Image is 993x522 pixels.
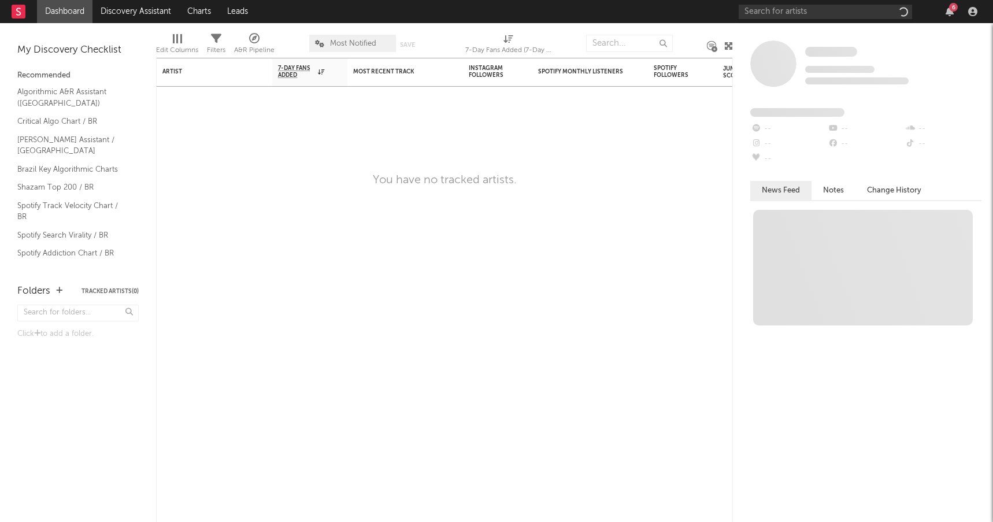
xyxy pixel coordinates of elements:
[278,65,315,79] span: 7-Day Fans Added
[465,43,552,57] div: 7-Day Fans Added (7-Day Fans Added)
[17,305,139,321] input: Search for folders...
[353,68,440,75] div: Most Recent Track
[17,247,127,260] a: Spotify Addiction Chart / BR
[812,181,855,200] button: Notes
[654,65,694,79] div: Spotify Followers
[538,68,625,75] div: Spotify Monthly Listeners
[207,29,225,62] div: Filters
[905,121,981,136] div: --
[750,121,827,136] div: --
[17,181,127,194] a: Shazam Top 200 / BR
[750,108,844,117] span: Fans Added by Platform
[750,181,812,200] button: News Feed
[162,68,249,75] div: Artist
[805,46,857,58] a: Some Artist
[207,43,225,57] div: Filters
[373,173,517,187] div: You have no tracked artists.
[400,42,415,48] button: Save
[17,134,127,157] a: [PERSON_NAME] Assistant / [GEOGRAPHIC_DATA]
[827,136,904,151] div: --
[330,40,376,47] span: Most Notified
[469,65,509,79] div: Instagram Followers
[234,43,275,57] div: A&R Pipeline
[905,136,981,151] div: --
[465,29,552,62] div: 7-Day Fans Added (7-Day Fans Added)
[805,77,909,84] span: 0 fans last week
[827,121,904,136] div: --
[586,35,673,52] input: Search...
[739,5,912,19] input: Search for artists
[723,65,752,79] div: Jump Score
[17,163,127,176] a: Brazil Key Algorithmic Charts
[234,29,275,62] div: A&R Pipeline
[750,151,827,166] div: --
[17,284,50,298] div: Folders
[805,66,875,73] span: Tracking Since: [DATE]
[17,199,127,223] a: Spotify Track Velocity Chart / BR
[156,29,198,62] div: Edit Columns
[17,115,127,128] a: Critical Algo Chart / BR
[805,47,857,57] span: Some Artist
[156,43,198,57] div: Edit Columns
[17,327,139,341] div: Click to add a folder.
[750,136,827,151] div: --
[17,86,127,109] a: Algorithmic A&R Assistant ([GEOGRAPHIC_DATA])
[855,181,933,200] button: Change History
[949,3,958,12] div: 6
[17,229,127,242] a: Spotify Search Virality / BR
[81,288,139,294] button: Tracked Artists(0)
[17,69,139,83] div: Recommended
[946,7,954,16] button: 6
[17,43,139,57] div: My Discovery Checklist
